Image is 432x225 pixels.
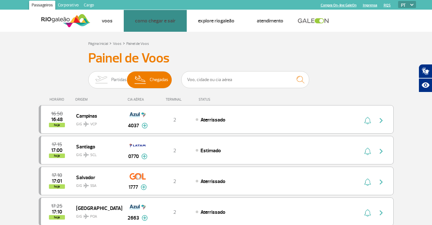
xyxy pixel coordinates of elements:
span: 2025-08-27 16:50:00 [51,112,63,116]
span: GIG [76,118,117,127]
span: GIG [76,179,117,189]
div: CIA AÉREA [122,97,154,102]
span: POA [90,214,97,220]
span: [GEOGRAPHIC_DATA] [76,204,117,212]
span: hoje [49,154,65,158]
span: 2 [173,117,176,123]
span: 0770 [128,153,139,160]
a: Painel de Voos [126,41,149,46]
span: 2 [173,178,176,185]
span: hoje [49,123,65,127]
span: 2663 [128,214,139,222]
img: sino-painel-voo.svg [364,209,371,217]
img: mais-info-painel-voo.svg [142,215,148,221]
img: seta-direita-painel-voo.svg [377,147,385,155]
img: destiny_airplane.svg [83,214,89,219]
h3: Painel de Voos [88,50,344,66]
a: Voos [113,41,122,46]
span: Salvador [76,173,117,181]
img: seta-direita-painel-voo.svg [377,117,385,124]
img: sino-painel-voo.svg [364,147,371,155]
img: destiny_airplane.svg [83,183,89,188]
a: Voos [102,18,113,24]
a: Imprensa [363,3,377,7]
img: slider-desembarque [131,71,150,88]
a: Explore RIOgaleão [198,18,234,24]
img: destiny_airplane.svg [83,121,89,127]
span: hoje [49,215,65,220]
div: HORÁRIO [41,97,75,102]
img: mais-info-painel-voo.svg [142,123,148,129]
span: Santiago [76,142,117,151]
img: seta-direita-painel-voo.svg [377,209,385,217]
span: GIG [76,149,117,158]
img: destiny_airplane.svg [83,152,89,157]
a: Como chegar e sair [135,18,176,24]
span: 1777 [129,183,138,191]
button: Abrir recursos assistivos. [419,78,432,92]
span: 4037 [128,122,139,129]
a: Página Inicial [88,41,108,46]
span: Aterrissado [200,117,225,123]
span: Campinas [76,112,117,120]
button: Abrir tradutor de língua de sinais. [419,64,432,78]
span: GIG [76,210,117,220]
span: 2025-08-27 17:10:00 [52,173,62,178]
a: > [109,39,112,47]
a: > [123,39,125,47]
span: hoje [49,184,65,189]
span: 2 [173,209,176,215]
img: mais-info-painel-voo.svg [141,154,147,159]
div: STATUS [195,97,247,102]
span: SCL [90,152,97,158]
a: Atendimento [257,18,283,24]
span: 2025-08-27 17:01:07 [52,179,62,183]
span: 2025-08-27 17:10:00 [52,210,62,214]
div: Plugin de acessibilidade da Hand Talk. [419,64,432,92]
span: 2025-08-27 17:00:00 [51,148,62,153]
span: 2 [173,147,176,154]
a: Passageiros [29,1,55,11]
img: sino-painel-voo.svg [364,117,371,124]
a: Compra On-line GaleOn [321,3,357,7]
img: mais-info-painel-voo.svg [141,184,147,190]
a: RQS [384,3,391,7]
img: seta-direita-painel-voo.svg [377,178,385,186]
input: Voo, cidade ou cia aérea [181,71,309,88]
span: Aterrissado [200,178,225,185]
span: Aterrissado [200,209,225,215]
a: Cargo [81,1,97,11]
span: Partidas [111,71,127,88]
a: Corporativo [55,1,81,11]
span: Chegadas [150,71,168,88]
span: 2025-08-27 17:15:00 [52,142,62,147]
div: TERMINAL [154,97,195,102]
span: Estimado [200,147,221,154]
span: SSA [90,183,97,189]
div: ORIGEM [75,97,122,102]
span: 2025-08-27 17:25:00 [51,204,62,208]
img: sino-painel-voo.svg [364,178,371,186]
img: slider-embarque [91,71,111,88]
span: VCP [90,121,97,127]
span: 2025-08-27 16:48:22 [51,117,63,122]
